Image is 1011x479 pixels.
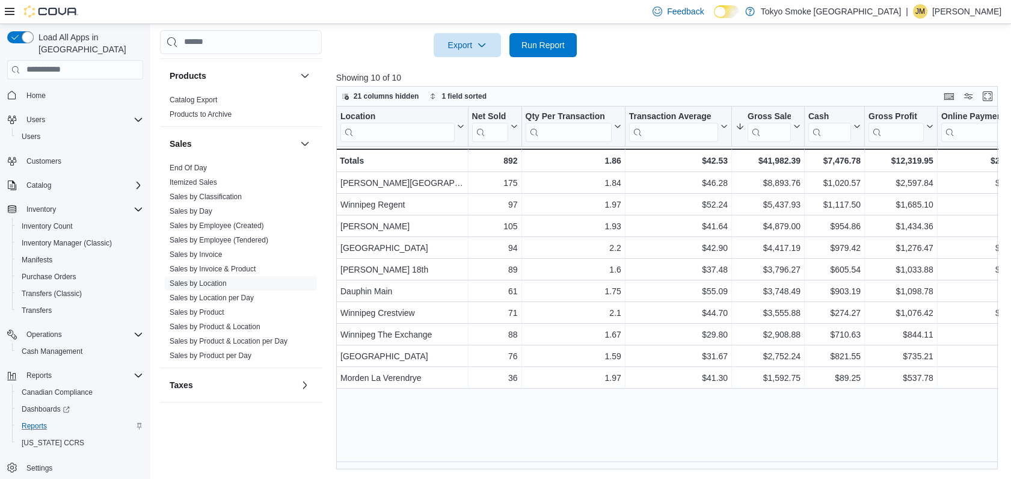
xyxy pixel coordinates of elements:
[525,241,621,255] div: 2.2
[170,265,256,273] a: Sales by Invoice & Product
[26,371,52,380] span: Reports
[170,206,212,216] span: Sales by Day
[525,111,621,141] button: Qty Per Transaction
[340,176,464,190] div: [PERSON_NAME][GEOGRAPHIC_DATA]
[913,4,927,19] div: Jordan McDonald
[441,33,494,57] span: Export
[12,343,148,360] button: Cash Management
[24,5,78,17] img: Cova
[629,111,728,141] button: Transaction Average
[170,336,287,346] span: Sales by Product & Location per Day
[12,384,148,401] button: Canadian Compliance
[170,337,287,345] a: Sales by Product & Location per Day
[525,111,611,141] div: Qty Per Transaction
[12,235,148,252] button: Inventory Manager (Classic)
[22,368,143,383] span: Reports
[170,264,256,274] span: Sales by Invoice & Product
[170,221,264,230] span: Sales by Employee (Created)
[525,153,621,168] div: 1.86
[340,241,464,255] div: [GEOGRAPHIC_DATA]
[17,236,143,250] span: Inventory Manager (Classic)
[170,207,212,215] a: Sales by Day
[170,293,254,303] span: Sales by Location per Day
[748,111,791,122] div: Gross Sales
[521,39,565,51] span: Run Report
[808,241,861,255] div: $979.42
[472,111,517,141] button: Net Sold
[441,91,487,101] span: 1 field sorted
[22,289,82,298] span: Transfers (Classic)
[868,327,933,342] div: $844.11
[472,284,517,298] div: 61
[17,270,143,284] span: Purchase Orders
[17,219,78,233] a: Inventory Count
[22,88,143,103] span: Home
[629,327,728,342] div: $29.80
[17,129,143,144] span: Users
[808,111,861,141] button: Cash
[170,178,217,187] span: Itemized Sales
[26,156,61,166] span: Customers
[22,421,47,431] span: Reports
[525,262,621,277] div: 1.6
[22,404,70,414] span: Dashboards
[26,463,52,473] span: Settings
[170,164,207,172] a: End Of Day
[170,163,207,173] span: End Of Day
[629,153,728,168] div: $42.53
[525,219,621,233] div: 1.93
[629,219,728,233] div: $41.64
[808,327,861,342] div: $710.63
[22,327,143,342] span: Operations
[22,461,57,475] a: Settings
[472,153,517,168] div: 892
[2,326,148,343] button: Operations
[12,302,148,319] button: Transfers
[629,111,718,141] div: Transaction Average
[525,284,621,298] div: 1.75
[354,91,419,101] span: 21 columns hidden
[629,349,728,363] div: $31.67
[170,110,232,119] a: Products to Archive
[12,401,148,418] a: Dashboards
[808,111,851,141] div: Cash
[714,5,739,18] input: Dark Mode
[340,306,464,320] div: Winnipeg Crestview
[170,95,217,105] span: Catalog Export
[736,111,801,141] button: Gross Sales
[22,255,52,265] span: Manifests
[170,70,295,82] button: Products
[337,89,424,104] button: 21 columns hidden
[868,349,933,363] div: $735.21
[961,89,976,104] button: Display options
[22,327,67,342] button: Operations
[34,31,143,55] span: Load All Apps in [GEOGRAPHIC_DATA]
[170,70,206,82] h3: Products
[525,306,621,320] div: 2.1
[2,177,148,194] button: Catalog
[170,294,254,302] a: Sales by Location per Day
[170,250,222,259] span: Sales by Invoice
[17,385,97,400] a: Canadian Compliance
[629,197,728,212] div: $52.24
[22,388,93,397] span: Canadian Compliance
[170,351,251,360] a: Sales by Product per Day
[942,89,956,104] button: Keyboard shortcuts
[298,378,312,392] button: Taxes
[525,327,621,342] div: 1.67
[736,349,801,363] div: $2,752.24
[525,197,621,212] div: 1.97
[22,368,57,383] button: Reports
[472,111,508,141] div: Net Sold
[12,285,148,302] button: Transfers (Classic)
[868,111,933,141] button: Gross Profit
[26,91,46,100] span: Home
[17,436,89,450] a: [US_STATE] CCRS
[868,241,933,255] div: $1,276.47
[932,4,1001,19] p: [PERSON_NAME]
[26,330,62,339] span: Operations
[17,303,57,318] a: Transfers
[525,176,621,190] div: 1.84
[22,178,143,193] span: Catalog
[2,87,148,104] button: Home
